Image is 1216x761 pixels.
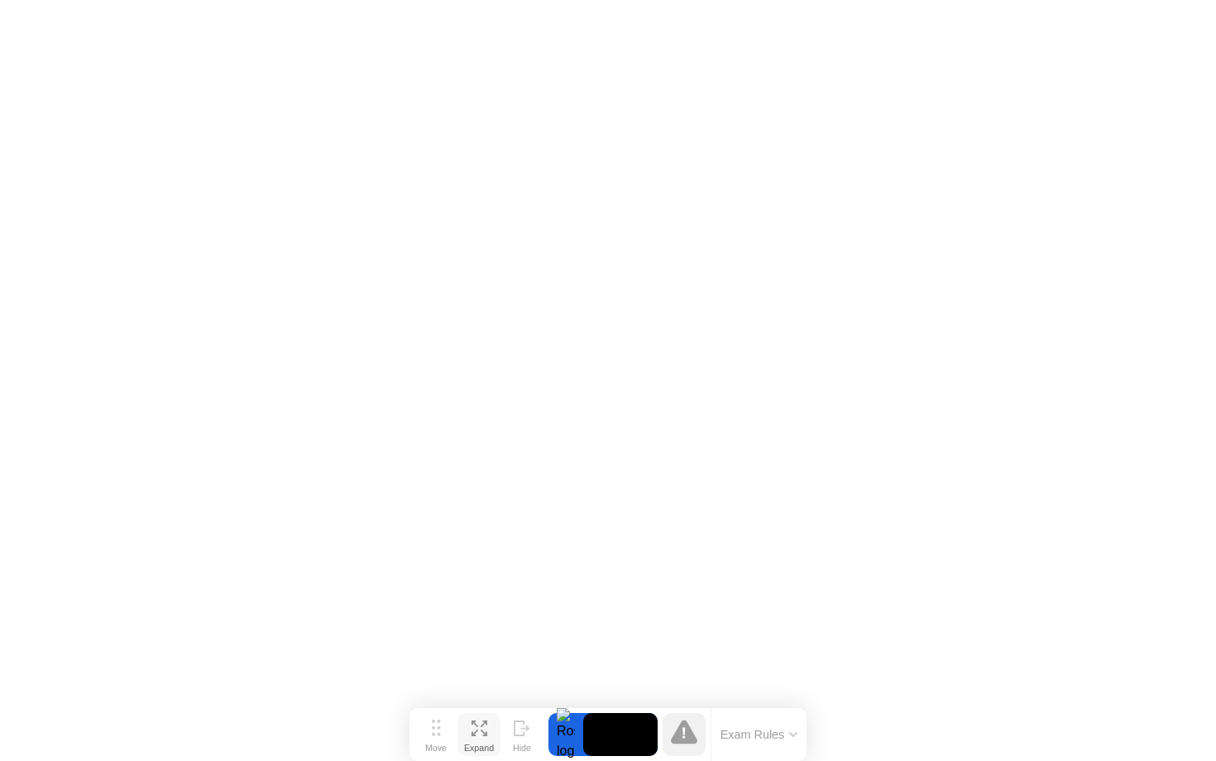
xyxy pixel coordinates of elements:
[500,713,543,756] button: Hide
[716,727,803,742] button: Exam Rules
[425,743,447,753] div: Move
[414,713,457,756] button: Move
[464,743,494,753] div: Expand
[513,743,531,753] div: Hide
[457,713,500,756] button: Expand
